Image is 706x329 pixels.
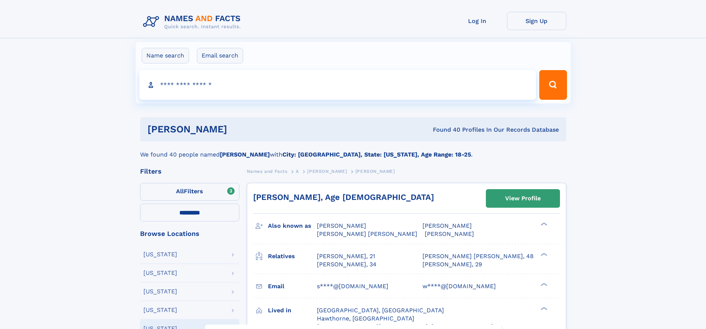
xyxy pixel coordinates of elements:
[539,306,548,311] div: ❯
[355,169,395,174] span: [PERSON_NAME]
[282,151,471,158] b: City: [GEOGRAPHIC_DATA], State: [US_STATE], Age Range: 18-25
[307,169,347,174] span: [PERSON_NAME]
[422,260,482,269] a: [PERSON_NAME], 29
[142,48,189,63] label: Name search
[317,222,366,229] span: [PERSON_NAME]
[330,126,559,134] div: Found 40 Profiles In Our Records Database
[140,12,247,32] img: Logo Names and Facts
[539,222,548,227] div: ❯
[317,230,417,237] span: [PERSON_NAME] [PERSON_NAME]
[140,230,239,237] div: Browse Locations
[486,190,560,207] a: View Profile
[539,282,548,287] div: ❯
[148,125,330,134] h1: [PERSON_NAME]
[140,141,566,159] div: We found 40 people named with .
[139,70,536,100] input: search input
[539,252,548,257] div: ❯
[268,280,317,293] h3: Email
[448,12,507,30] a: Log In
[507,12,566,30] a: Sign Up
[220,151,270,158] b: [PERSON_NAME]
[176,188,184,195] span: All
[505,190,541,207] div: View Profile
[317,260,377,269] a: [PERSON_NAME], 34
[307,167,347,176] a: [PERSON_NAME]
[422,222,472,229] span: [PERSON_NAME]
[143,270,177,276] div: [US_STATE]
[143,289,177,295] div: [US_STATE]
[268,304,317,317] h3: Lived in
[143,307,177,313] div: [US_STATE]
[140,168,239,175] div: Filters
[247,167,288,176] a: Names and Facts
[425,230,474,237] span: [PERSON_NAME]
[317,315,414,322] span: Hawthorne, [GEOGRAPHIC_DATA]
[140,183,239,201] label: Filters
[317,307,444,314] span: [GEOGRAPHIC_DATA], [GEOGRAPHIC_DATA]
[539,70,567,100] button: Search Button
[268,220,317,232] h3: Also known as
[422,252,534,260] a: [PERSON_NAME] [PERSON_NAME], 48
[197,48,243,63] label: Email search
[253,193,434,202] a: [PERSON_NAME], Age [DEMOGRAPHIC_DATA]
[296,167,299,176] a: A
[296,169,299,174] span: A
[317,252,375,260] a: [PERSON_NAME], 21
[143,251,177,257] div: [US_STATE]
[268,250,317,263] h3: Relatives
